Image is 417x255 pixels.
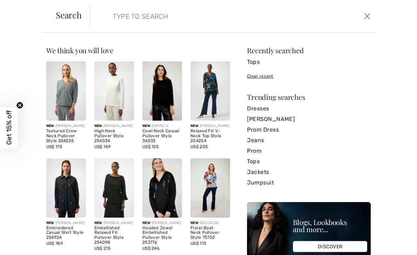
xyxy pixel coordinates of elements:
div: Embroidered Casual Shirt Style 254924 [46,226,86,240]
img: Floral Boat Neck Pullover Style 75702. As sample [190,158,230,218]
a: [PERSON_NAME] [247,114,371,125]
span: New [190,221,198,225]
div: DISCOVER [293,241,367,252]
img: Hooded Jewel Embellished Pullover Style 253776. Black [142,158,182,218]
div: DOLCEZZA [190,220,230,226]
span: US$ 205 [190,144,208,149]
div: High Neck Pullover Style 254034 [94,129,134,143]
a: Jumpsuit [247,177,371,188]
div: [PERSON_NAME] [46,123,86,129]
a: Prom [247,146,371,156]
span: US$ 175 [46,144,62,149]
div: [PERSON_NAME] [190,123,230,129]
div: Textured Crew Neck Pullover Style 254205 [46,129,86,143]
img: Embellished Relaxed Fit Pullover Style 254098. Black [94,158,134,218]
span: New [142,221,150,225]
div: Embellished Relaxed Fit Pullover Style 254098 [94,226,134,245]
div: Relaxed Fit V-Neck Top Style 254204 [190,129,230,143]
span: US$ 215 [94,246,111,251]
img: High Neck Pullover Style 254034. Black [94,61,134,121]
img: Relaxed Fit V-Neck Top Style 254204. Black/Multi [190,61,230,121]
a: Tops [247,57,371,67]
button: Close teaser [16,102,23,109]
div: Blogs, Lookbooks and more... [293,219,367,233]
div: Recently searched [247,47,371,54]
span: New [94,124,102,128]
span: US$ 113 [190,241,206,246]
a: Jeans [247,135,371,146]
div: Trending searches [247,93,371,101]
span: US$ 149 [94,144,111,149]
div: [PERSON_NAME] [142,220,182,226]
img: Textured Crew Neck Pullover Style 254205. Grey melange [46,61,86,121]
a: Tops [247,156,371,167]
div: [PERSON_NAME] [94,220,134,226]
span: New [94,221,102,225]
img: Cowl Neck Casual Pullover Style 34035. Black [142,61,182,121]
button: Close [362,11,372,22]
span: We think you will love [46,45,113,55]
div: Clear recent [247,73,371,79]
span: New [46,221,54,225]
span: Search [56,11,82,19]
div: COMPLI K [142,123,182,129]
img: Embroidered Casual Shirt Style 254924. Black [46,158,86,218]
span: New [46,124,54,128]
span: US$ 125 [142,144,159,149]
div: [PERSON_NAME] [46,220,86,226]
span: US$ 189 [46,241,63,246]
input: TYPE TO SEARCH [107,6,299,27]
span: New [190,124,198,128]
a: Jackets [247,167,371,177]
div: Cowl Neck Casual Pullover Style 34035 [142,129,182,143]
span: US$ 246 [142,246,159,251]
span: Get 15% off [5,110,13,145]
a: Dresses [247,103,371,114]
span: New [142,124,150,128]
a: Prom Dress [247,125,371,135]
div: Floral Boat Neck Pullover Style 75702 [190,226,230,240]
div: Hooded Jewel Embellished Pullover Style 253776 [142,226,182,245]
div: [PERSON_NAME] [94,123,134,129]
